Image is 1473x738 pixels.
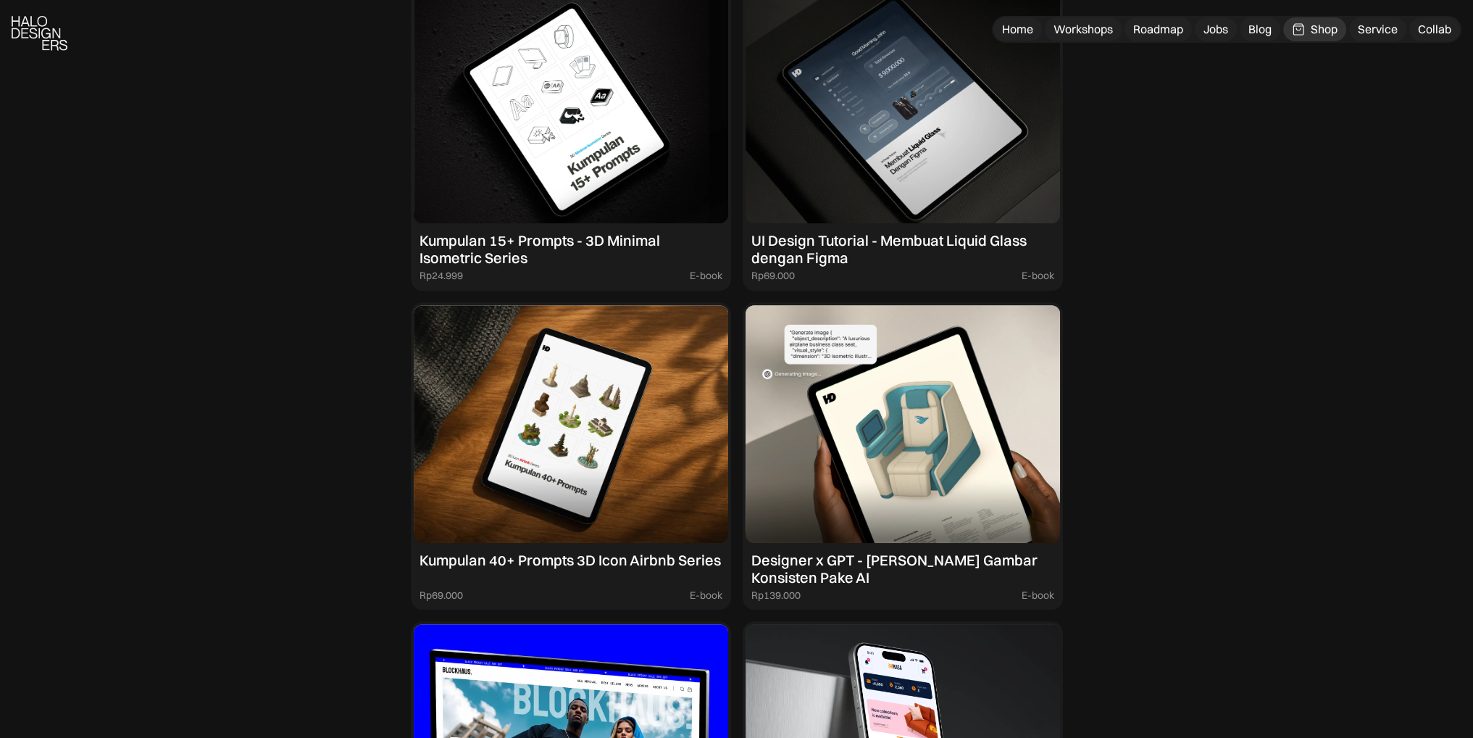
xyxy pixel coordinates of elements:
div: Rp69.000 [420,589,463,602]
a: Designer x GPT - [PERSON_NAME] Gambar Konsisten Pake AIRp139.000E-book [743,302,1063,610]
div: Designer x GPT - [PERSON_NAME] Gambar Konsisten Pake AI [751,552,1054,586]
div: Jobs [1203,22,1228,37]
div: Roadmap [1133,22,1183,37]
a: Blog [1240,17,1280,41]
div: E-book [690,589,722,602]
div: Service [1358,22,1398,37]
a: Jobs [1195,17,1237,41]
div: E-book [690,270,722,282]
div: Shop [1311,22,1338,37]
div: Workshops [1053,22,1113,37]
a: Kumpulan 40+ Prompts 3D Icon Airbnb SeriesRp69.000E-book [411,302,731,610]
a: Collab [1409,17,1460,41]
div: Home [1002,22,1033,37]
div: E-book [1022,589,1054,602]
a: Service [1349,17,1406,41]
div: E-book [1022,270,1054,282]
a: Shop [1283,17,1346,41]
div: Rp139.000 [751,589,801,602]
div: Kumpulan 40+ Prompts 3D Icon Airbnb Series [420,552,721,569]
a: Roadmap [1124,17,1192,41]
a: Workshops [1045,17,1122,41]
div: Collab [1418,22,1451,37]
div: UI Design Tutorial - Membuat Liquid Glass dengan Figma [751,232,1054,267]
div: Rp69.000 [751,270,795,282]
div: Kumpulan 15+ Prompts - 3D Minimal Isometric Series [420,232,722,267]
div: Rp24.999 [420,270,463,282]
a: Home [993,17,1042,41]
div: Blog [1248,22,1272,37]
